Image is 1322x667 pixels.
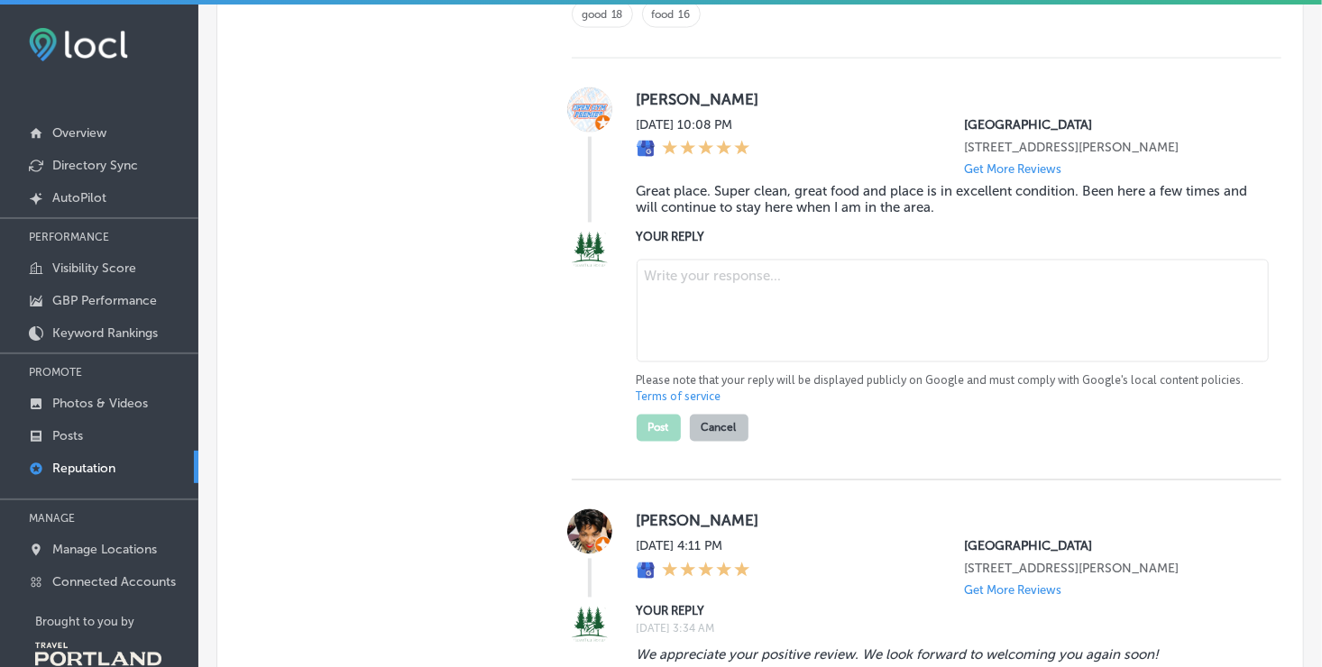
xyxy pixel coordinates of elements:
p: AutoPilot [52,190,106,206]
p: Please note that your reply will be displayed publicly on Google and must comply with Google's lo... [637,373,1253,406]
a: food [652,8,675,21]
a: 18 [611,8,623,21]
label: [PERSON_NAME] [637,90,1253,108]
blockquote: Great place. Super clean, great food and place is in excellent condition. Been here a few times a... [637,183,1253,215]
img: fda3e92497d09a02dc62c9cd864e3231.png [29,28,128,61]
img: Image [567,602,612,647]
p: Brought to you by [35,615,198,628]
img: Image [567,227,612,272]
label: [PERSON_NAME] [637,512,1253,530]
button: Post [637,415,681,442]
blockquote: We appreciate your positive review. We look forward to welcoming you again soon! [637,647,1253,663]
label: [DATE] 4:11 PM [637,539,750,554]
p: Directory Sync [52,158,138,173]
button: Cancel [690,415,748,442]
p: 4901 NE Five Oaks Dr [964,140,1253,155]
p: Keyword Rankings [52,325,158,341]
p: Cedartree Hotel [964,117,1253,132]
label: YOUR REPLY [637,605,1253,618]
p: Reputation [52,461,115,476]
a: Terms of service [637,389,721,406]
label: [DATE] 10:08 PM [637,117,750,132]
p: Get More Reviews [964,584,1061,598]
p: Connected Accounts [52,574,176,589]
label: YOUR REPLY [637,230,1253,243]
div: 5 Stars [662,562,750,581]
p: 4901 NE Five Oaks Dr [964,562,1253,577]
img: Travel Portland [35,643,161,666]
p: GBP Performance [52,293,157,308]
label: [DATE] 3:34 AM [637,623,1253,635]
p: Get More Reviews [964,162,1061,176]
p: Manage Locations [52,542,157,557]
a: 16 [679,8,691,21]
p: Posts [52,428,83,443]
p: Cedartree Hotel [964,539,1253,554]
p: Photos & Videos [52,396,148,411]
div: 5 Stars [662,140,750,160]
p: Visibility Score [52,260,136,276]
p: Overview [52,125,106,141]
a: good [582,8,607,21]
